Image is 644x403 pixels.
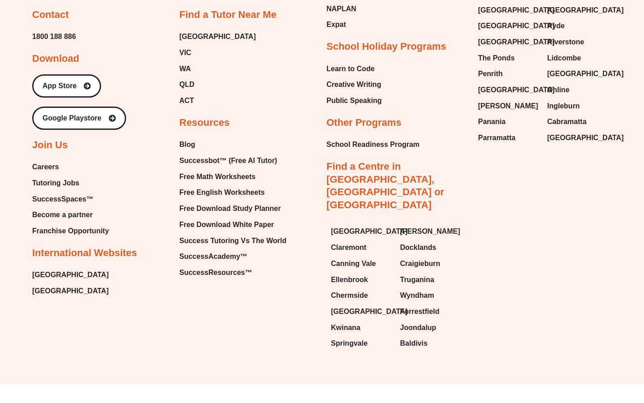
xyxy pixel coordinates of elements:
[179,78,256,91] a: QLD
[32,193,109,206] a: SuccessSpaces™
[326,78,381,91] span: Creative Writing
[179,218,286,232] a: Free Download White Paper
[179,250,286,263] a: SuccessAcademy™
[547,83,570,97] span: Online
[331,225,407,238] span: [GEOGRAPHIC_DATA]
[400,321,436,334] span: Joondalup
[478,83,538,97] a: [GEOGRAPHIC_DATA]
[478,131,516,145] span: Parramatta
[478,19,555,33] span: [GEOGRAPHIC_DATA]
[331,305,391,318] a: [GEOGRAPHIC_DATA]
[547,99,580,113] span: Ingleburn
[331,257,376,270] span: Canning Vale
[478,83,555,97] span: [GEOGRAPHIC_DATA]
[547,99,608,113] a: Ingleburn
[331,321,360,334] span: Kwinana
[331,337,391,350] a: Springvale
[32,268,109,282] a: [GEOGRAPHIC_DATA]
[32,176,79,190] span: Tutoring Jobs
[478,35,538,49] a: [GEOGRAPHIC_DATA]
[32,176,109,190] a: Tutoring Jobs
[32,74,101,98] a: App Store
[326,62,382,76] a: Learn to Code
[400,225,460,238] span: [PERSON_NAME]
[547,131,608,145] a: [GEOGRAPHIC_DATA]
[32,284,109,298] a: [GEOGRAPHIC_DATA]
[547,83,608,97] a: Online
[478,51,515,65] span: The Ponds
[331,337,368,350] span: Springvale
[179,218,274,232] span: Free Download White Paper
[400,289,434,302] span: Wyndham
[179,234,286,248] a: Success Tutoring Vs The World
[547,19,608,33] a: Ryde
[32,208,93,222] span: Become a partner
[32,208,109,222] a: Become a partner
[331,241,366,254] span: Claremont
[478,99,538,113] a: [PERSON_NAME]
[547,67,608,81] a: [GEOGRAPHIC_DATA]
[179,116,230,129] h2: Resources
[547,35,585,49] span: Riverstone
[179,46,256,60] a: VIC
[32,139,68,152] h2: Join Us
[326,161,444,210] a: Find a Centre in [GEOGRAPHIC_DATA], [GEOGRAPHIC_DATA] or [GEOGRAPHIC_DATA]
[400,273,434,287] span: Truganina
[331,273,368,287] span: Ellenbrook
[326,62,375,76] span: Learn to Code
[179,266,252,279] span: SuccessResources™
[400,257,461,270] a: Craigieburn
[32,107,126,130] a: Google Playstore
[326,116,402,129] h2: Other Programs
[331,225,391,238] a: [GEOGRAPHIC_DATA]
[179,62,256,76] a: WA
[478,131,538,145] a: Parramatta
[32,224,109,238] a: Franchise Opportunity
[179,250,247,263] span: SuccessAcademy™
[179,9,276,21] h2: Find a Tutor Near Me
[547,19,565,33] span: Ryde
[400,273,461,287] a: Truganina
[179,154,277,167] span: Successbot™ (Free AI Tutor)
[179,30,256,43] a: [GEOGRAPHIC_DATA]
[547,51,581,65] span: Lidcombe
[42,115,102,122] span: Google Playstore
[400,289,461,302] a: Wyndham
[326,94,382,107] a: Public Speaking
[32,160,59,174] span: Careers
[599,360,644,403] iframe: Chat Widget
[179,202,281,215] span: Free Download Study Planner
[547,4,624,17] span: [GEOGRAPHIC_DATA]
[400,241,436,254] span: Docklands
[179,186,265,199] span: Free English Worksheets
[326,18,346,31] span: Expat
[326,2,369,16] a: NAPLAN
[326,138,419,151] a: School Readiness Program
[331,257,391,270] a: Canning Vale
[478,99,538,113] span: [PERSON_NAME]
[400,337,428,350] span: Baldivis
[32,30,76,43] a: 1800 188 886
[331,241,391,254] a: Claremont
[478,115,538,129] a: Panania
[478,4,538,17] a: [GEOGRAPHIC_DATA]
[478,35,555,49] span: [GEOGRAPHIC_DATA]
[547,115,587,129] span: Cabramatta
[179,202,286,215] a: Free Download Study Planner
[547,131,624,145] span: [GEOGRAPHIC_DATA]
[478,115,505,129] span: Panania
[179,138,286,151] a: Blog
[331,273,391,287] a: Ellenbrook
[32,160,109,174] a: Careers
[331,289,391,302] a: Chermside
[400,305,440,318] span: Forrestfield
[326,40,446,53] h2: School Holiday Programs
[326,18,369,31] a: Expat
[478,51,538,65] a: The Ponds
[179,266,286,279] a: SuccessResources™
